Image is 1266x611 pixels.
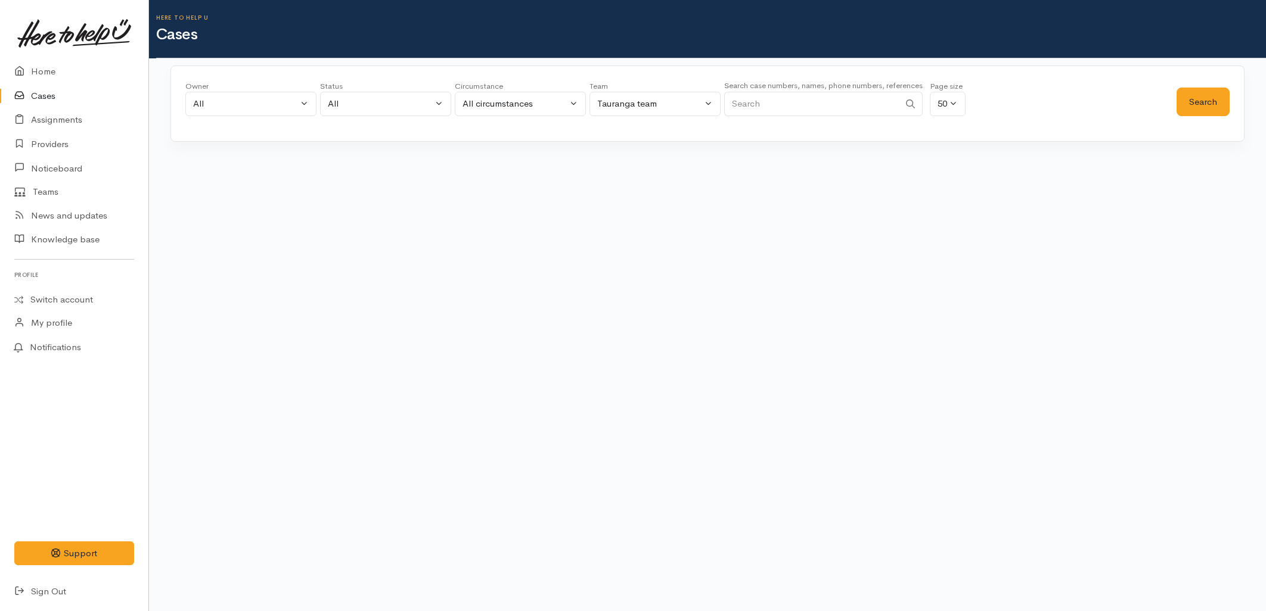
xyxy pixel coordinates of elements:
button: All [320,92,451,116]
button: 50 [930,92,966,116]
button: Tauranga team [589,92,721,116]
button: Support [14,541,134,566]
input: Search [724,92,899,116]
div: Circumstance [455,80,586,92]
button: Search [1177,88,1230,117]
div: All circumstances [463,97,567,111]
div: Owner [185,80,316,92]
h6: Profile [14,267,134,283]
div: Tauranga team [597,97,702,111]
h1: Cases [156,26,1266,43]
h6: Here to help u [156,14,1266,21]
div: All [328,97,433,111]
button: All [185,92,316,116]
div: Status [320,80,451,92]
div: Page size [930,80,966,92]
div: Team [589,80,721,92]
div: All [193,97,298,111]
small: Search case numbers, names, phone numbers, references [724,80,923,91]
button: All circumstances [455,92,586,116]
div: 50 [938,97,947,111]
